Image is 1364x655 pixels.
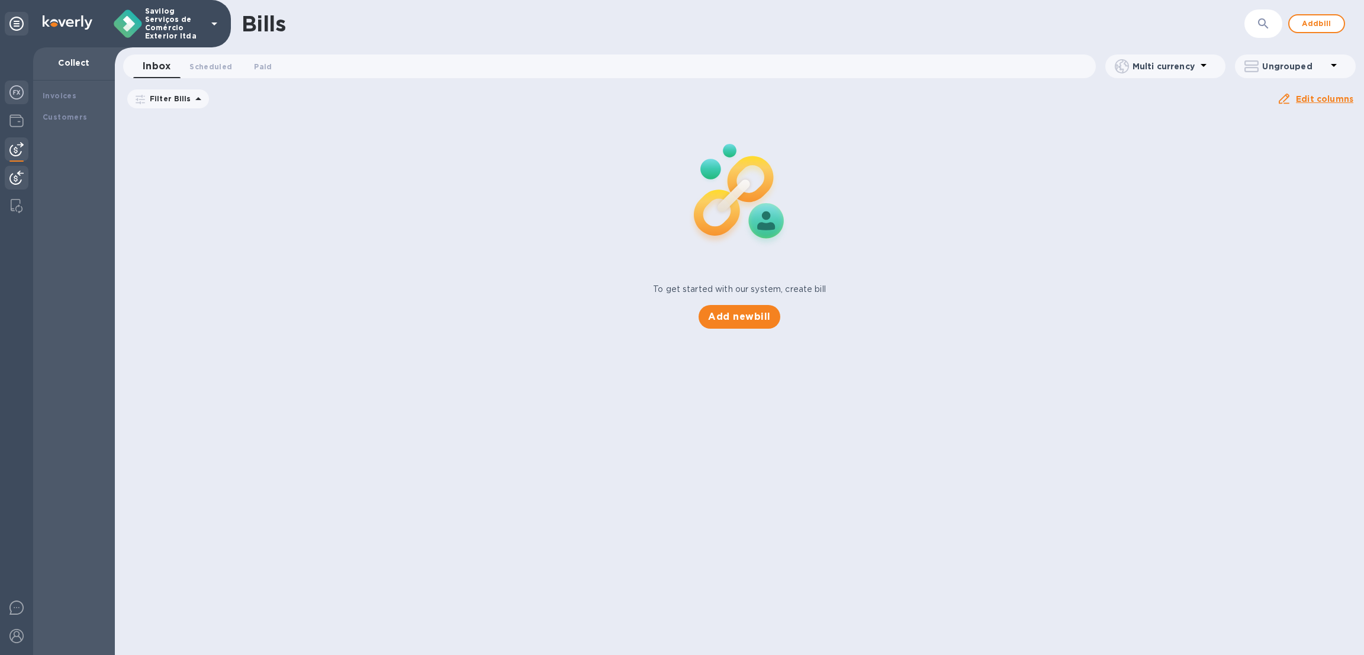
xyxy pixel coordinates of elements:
[699,305,780,329] button: Add newbill
[189,60,232,73] span: Scheduled
[43,57,105,69] p: Collect
[1296,94,1353,104] u: Edit columns
[653,283,826,296] p: To get started with our system, create bill
[1133,60,1197,72] p: Multi currency
[1288,14,1345,33] button: Addbill
[143,58,170,75] span: Inbox
[1262,60,1327,72] p: Ungrouped
[242,11,285,36] h1: Bills
[145,7,204,40] p: Savilog Serviços de Comércio Exterior ltda
[5,12,28,36] div: Unpin categories
[708,310,770,324] span: Add new bill
[9,85,24,99] img: Foreign exchange
[43,91,76,100] b: Invoices
[43,15,92,30] img: Logo
[9,114,24,128] img: Wallets
[254,60,272,73] span: Paid
[43,113,88,121] b: Customers
[1299,17,1334,31] span: Add bill
[145,94,191,104] p: Filter Bills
